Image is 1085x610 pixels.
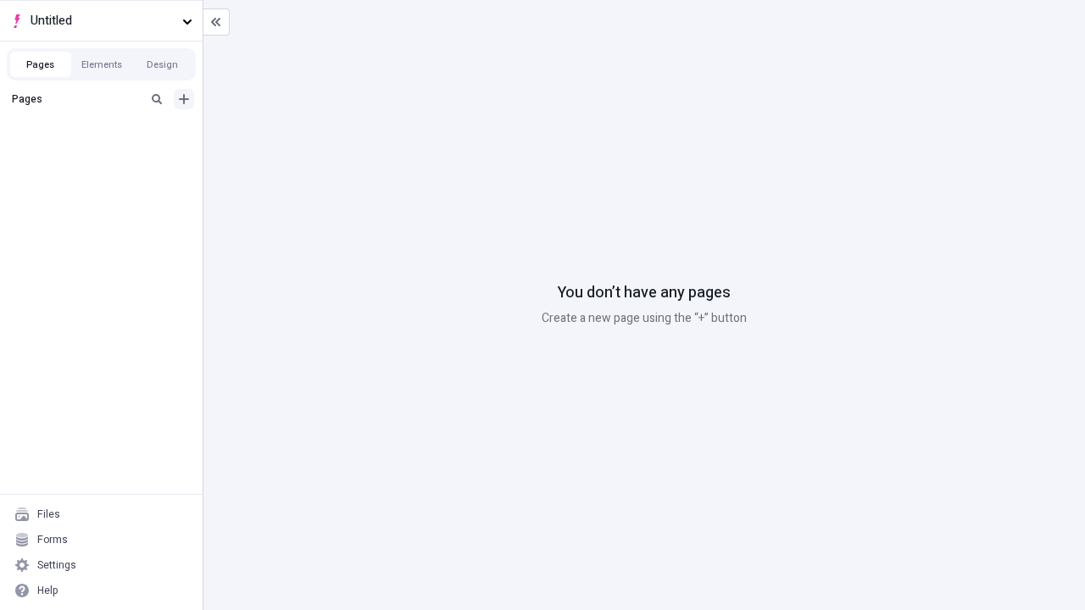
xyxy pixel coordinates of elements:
div: Files [37,507,60,521]
div: Settings [37,558,76,572]
button: Pages [10,52,71,77]
button: Elements [71,52,132,77]
div: Forms [37,533,68,546]
p: Create a new page using the “+” button [542,309,747,328]
div: Pages [12,92,140,106]
button: Design [132,52,193,77]
p: You don’t have any pages [558,282,731,304]
span: Untitled [31,12,175,30]
div: Help [37,584,58,597]
button: Add new [174,89,194,109]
